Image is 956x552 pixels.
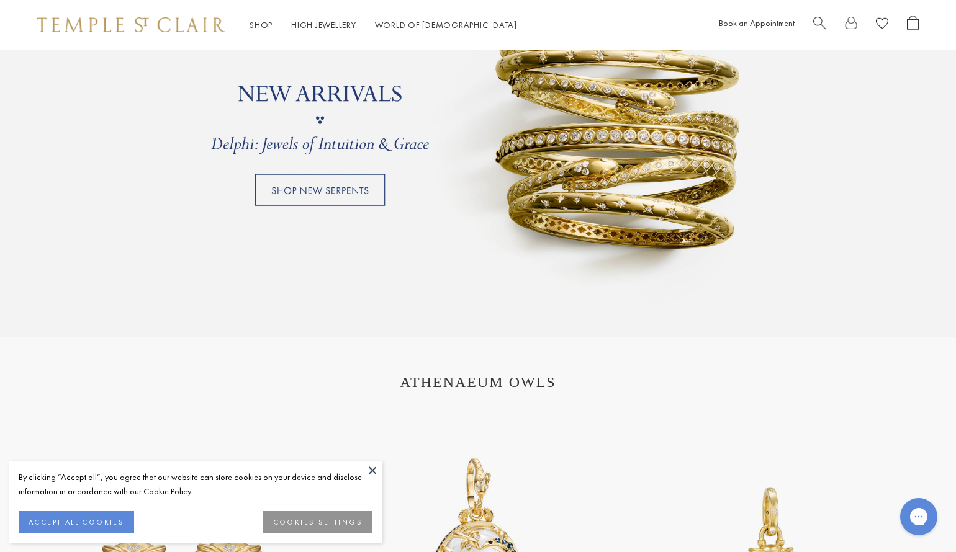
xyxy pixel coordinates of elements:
a: View Wishlist [876,16,888,35]
a: Book an Appointment [719,17,795,29]
a: Open Shopping Bag [907,16,919,35]
a: Search [813,16,826,35]
div: By clicking “Accept all”, you agree that our website can store cookies on your device and disclos... [19,470,372,499]
nav: Main navigation [250,17,517,33]
iframe: Gorgias live chat messenger [894,494,944,540]
button: ACCEPT ALL COOKIES [19,511,134,533]
a: High JewelleryHigh Jewellery [291,19,356,30]
button: COOKIES SETTINGS [263,511,372,533]
img: Temple St. Clair [37,17,225,32]
h1: ATHENAEUM OWLS [50,374,906,391]
a: World of [DEMOGRAPHIC_DATA]World of [DEMOGRAPHIC_DATA] [375,19,517,30]
a: ShopShop [250,19,273,30]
